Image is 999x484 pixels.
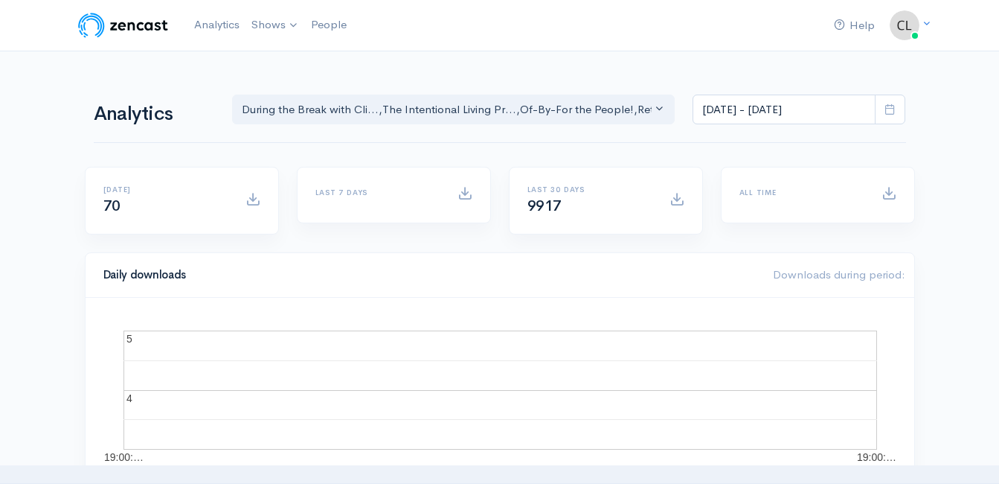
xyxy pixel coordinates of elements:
[104,451,144,463] text: 19:00:…
[103,316,896,465] svg: A chart.
[527,185,652,194] h6: Last 30 days
[76,10,170,40] img: ZenCast Logo
[94,104,214,125] h1: Analytics
[773,267,905,281] span: Downloads during period:
[103,185,228,194] h6: [DATE]
[890,10,919,40] img: ...
[305,9,353,41] a: People
[103,197,121,215] span: 70
[693,95,876,125] input: analytics date range selector
[126,392,132,404] text: 4
[739,188,864,197] h6: All time
[245,9,305,42] a: Shows
[315,188,440,197] h6: Last 7 days
[242,101,652,118] div: During the Break with Cli... , The Intentional Living Pr... , Of-By-For the People! , Rethink - R...
[527,197,562,215] span: 9917
[857,451,896,463] text: 19:00:…
[948,433,984,469] iframe: gist-messenger-bubble-iframe
[828,10,881,42] a: Help
[126,333,132,345] text: 5
[232,95,675,125] button: During the Break with Cli..., The Intentional Living Pr..., Of-By-For the People!, Rethink - Rese...
[188,9,245,41] a: Analytics
[103,269,755,281] h4: Daily downloads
